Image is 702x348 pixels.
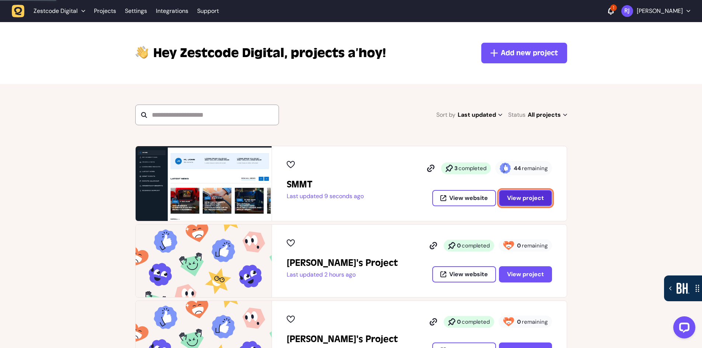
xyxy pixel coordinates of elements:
[197,7,219,15] a: Support
[287,271,398,278] p: Last updated 2 hours ago
[458,110,502,120] span: Last updated
[449,271,488,277] span: View website
[507,271,544,277] span: View project
[462,242,490,249] span: completed
[287,179,364,190] h2: SMMT
[454,165,458,172] strong: 3
[432,266,496,282] button: View website
[94,4,116,18] a: Projects
[528,110,567,120] span: All projects
[457,242,461,249] strong: 0
[432,190,496,206] button: View website
[610,4,617,11] div: 1
[501,48,558,58] span: Add new project
[12,4,90,18] button: Zestcode Digital
[499,190,552,206] button: View project
[156,4,188,18] a: Integrations
[462,318,490,326] span: completed
[667,313,698,344] iframe: LiveChat chat widget
[153,44,288,62] span: Zestcode Digital
[436,110,455,120] span: Sort by
[34,7,78,15] span: Zestcode Digital
[125,4,147,18] a: Settings
[287,333,398,345] h2: Riki-leigh's Project
[522,242,548,249] span: remaining
[287,257,398,269] h2: Riki-leigh's Project
[517,318,521,326] strong: 0
[449,195,488,201] span: View website
[637,7,683,15] p: [PERSON_NAME]
[517,242,521,249] strong: 0
[514,165,521,172] strong: 44
[153,44,386,62] p: projects a’hoy!
[507,195,544,201] span: View project
[522,165,548,172] span: remaining
[136,225,272,297] img: Riki-leigh's Project
[458,165,486,172] span: completed
[499,266,552,282] button: View project
[136,146,272,221] img: SMMT
[457,318,461,326] strong: 0
[481,43,567,63] button: Add new project
[287,193,364,200] p: Last updated 9 seconds ago
[621,5,633,17] img: Riki-leigh Jones
[621,5,690,17] button: [PERSON_NAME]
[508,110,525,120] span: Status
[135,44,149,59] img: hi-hand
[522,318,548,326] span: remaining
